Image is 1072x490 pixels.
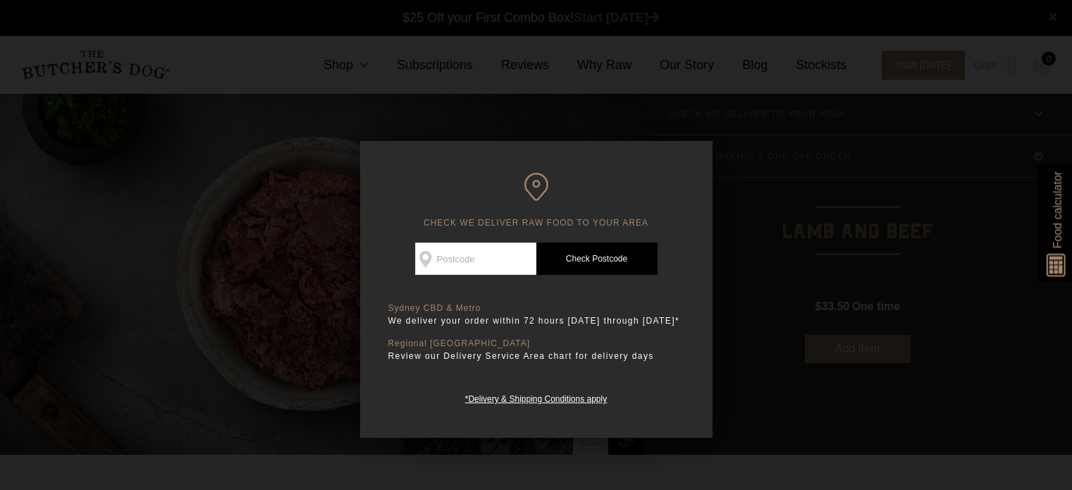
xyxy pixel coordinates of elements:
input: Postcode [415,243,536,275]
p: Review our Delivery Service Area chart for delivery days [388,349,684,363]
p: Regional [GEOGRAPHIC_DATA] [388,338,684,349]
a: *Delivery & Shipping Conditions apply [465,391,607,404]
p: Sydney CBD & Metro [388,303,684,314]
p: We deliver your order within 72 hours [DATE] through [DATE]* [388,314,684,328]
a: Check Postcode [536,243,658,275]
h6: CHECK WE DELIVER RAW FOOD TO YOUR AREA [388,173,684,228]
span: Food calculator [1049,171,1066,248]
